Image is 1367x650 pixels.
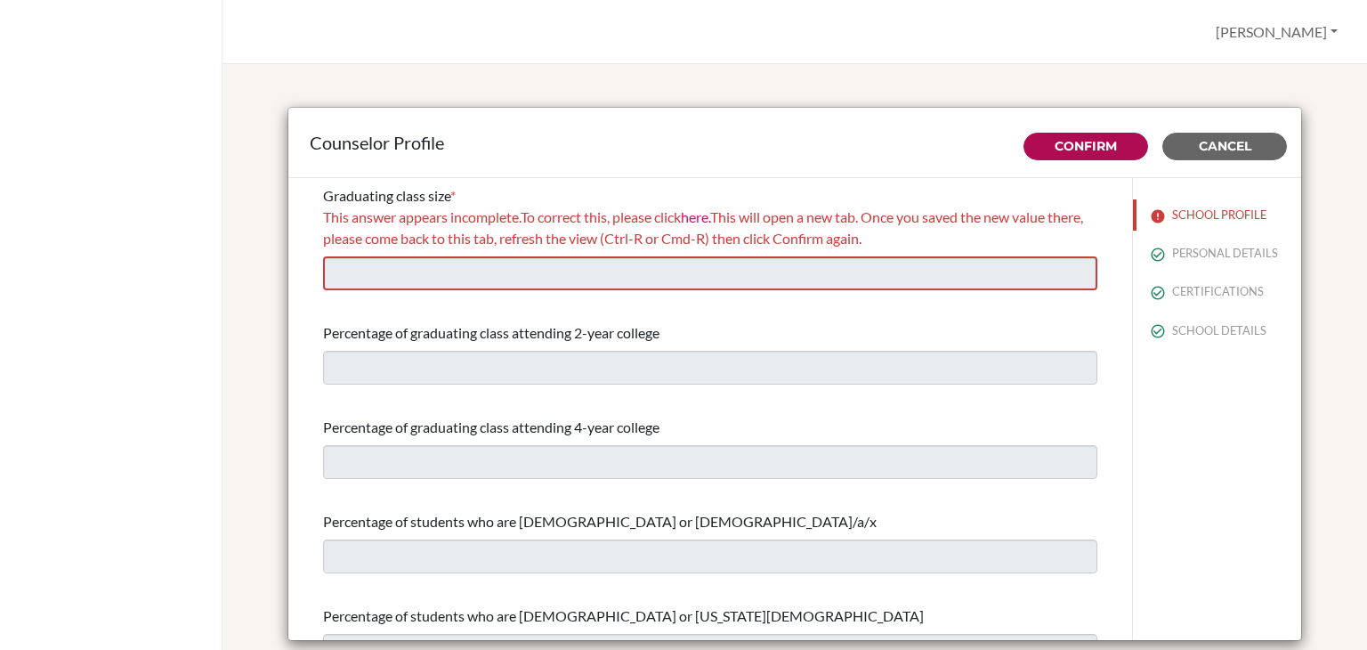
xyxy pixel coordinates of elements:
img: error-544570611efd0a2d1de9.svg [1151,209,1165,223]
img: check_circle_outline-e4d4ac0f8e9136db5ab2.svg [1151,324,1165,338]
span: Percentage of graduating class attending 4-year college [323,418,659,435]
img: check_circle_outline-e4d4ac0f8e9136db5ab2.svg [1151,286,1165,300]
button: SCHOOL DETAILS [1133,315,1301,346]
button: CERTIFICATIONS [1133,276,1301,307]
a: here. [681,208,710,225]
span: This answer appears incomplete. To correct this, please click This will open a new tab. Once you ... [323,208,1083,247]
div: Counselor Profile [310,129,1280,156]
span: Percentage of students who are [DEMOGRAPHIC_DATA] or [US_STATE][DEMOGRAPHIC_DATA] [323,607,924,624]
span: Percentage of students who are [DEMOGRAPHIC_DATA] or [DEMOGRAPHIC_DATA]/a/x [323,513,877,530]
span: Graduating class size [323,187,450,204]
span: Percentage of graduating class attending 2-year college [323,324,659,341]
button: PERSONAL DETAILS [1133,238,1301,269]
img: check_circle_outline-e4d4ac0f8e9136db5ab2.svg [1151,248,1165,262]
button: SCHOOL PROFILE [1133,199,1301,231]
button: [PERSON_NAME] [1208,15,1346,49]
